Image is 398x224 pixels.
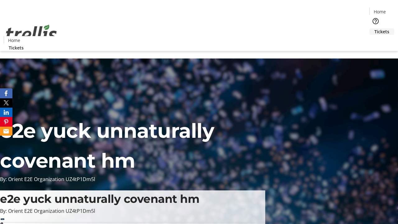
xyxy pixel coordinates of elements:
[4,18,59,49] img: Orient E2E Organization UZ4tP1Dm5l's Logo
[9,44,24,51] span: Tickets
[374,28,389,35] span: Tickets
[4,37,24,44] a: Home
[4,44,29,51] a: Tickets
[369,35,382,47] button: Cart
[374,8,386,15] span: Home
[8,37,20,44] span: Home
[369,28,394,35] a: Tickets
[370,8,390,15] a: Home
[369,15,382,27] button: Help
